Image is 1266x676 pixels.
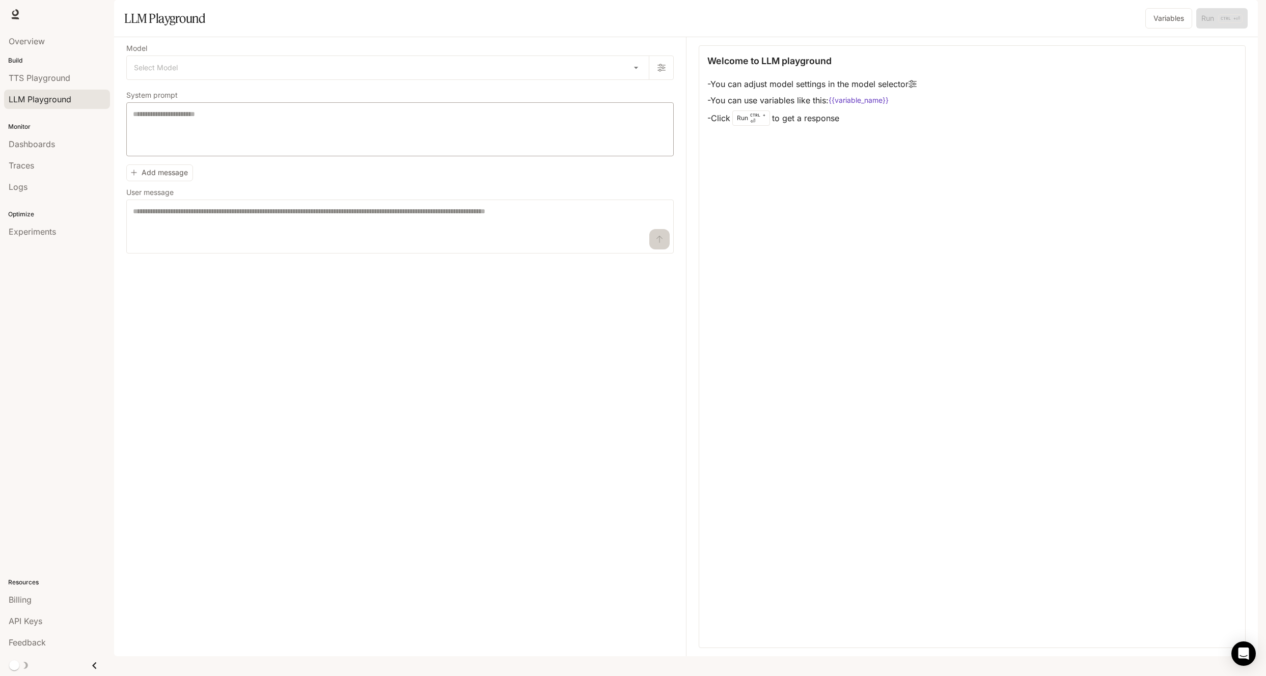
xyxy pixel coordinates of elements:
[126,92,178,99] p: System prompt
[707,108,917,128] li: - Click to get a response
[124,8,205,29] h1: LLM Playground
[750,112,765,124] p: ⏎
[1145,8,1192,29] button: Variables
[707,92,917,108] li: - You can use variables like this:
[126,189,174,196] p: User message
[707,54,832,68] p: Welcome to LLM playground
[134,63,178,73] span: Select Model
[1231,641,1256,666] div: Open Intercom Messenger
[750,112,765,118] p: CTRL +
[732,110,770,126] div: Run
[126,164,193,181] button: Add message
[829,95,889,105] code: {{variable_name}}
[126,45,147,52] p: Model
[127,56,649,79] div: Select Model
[707,76,917,92] li: - You can adjust model settings in the model selector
